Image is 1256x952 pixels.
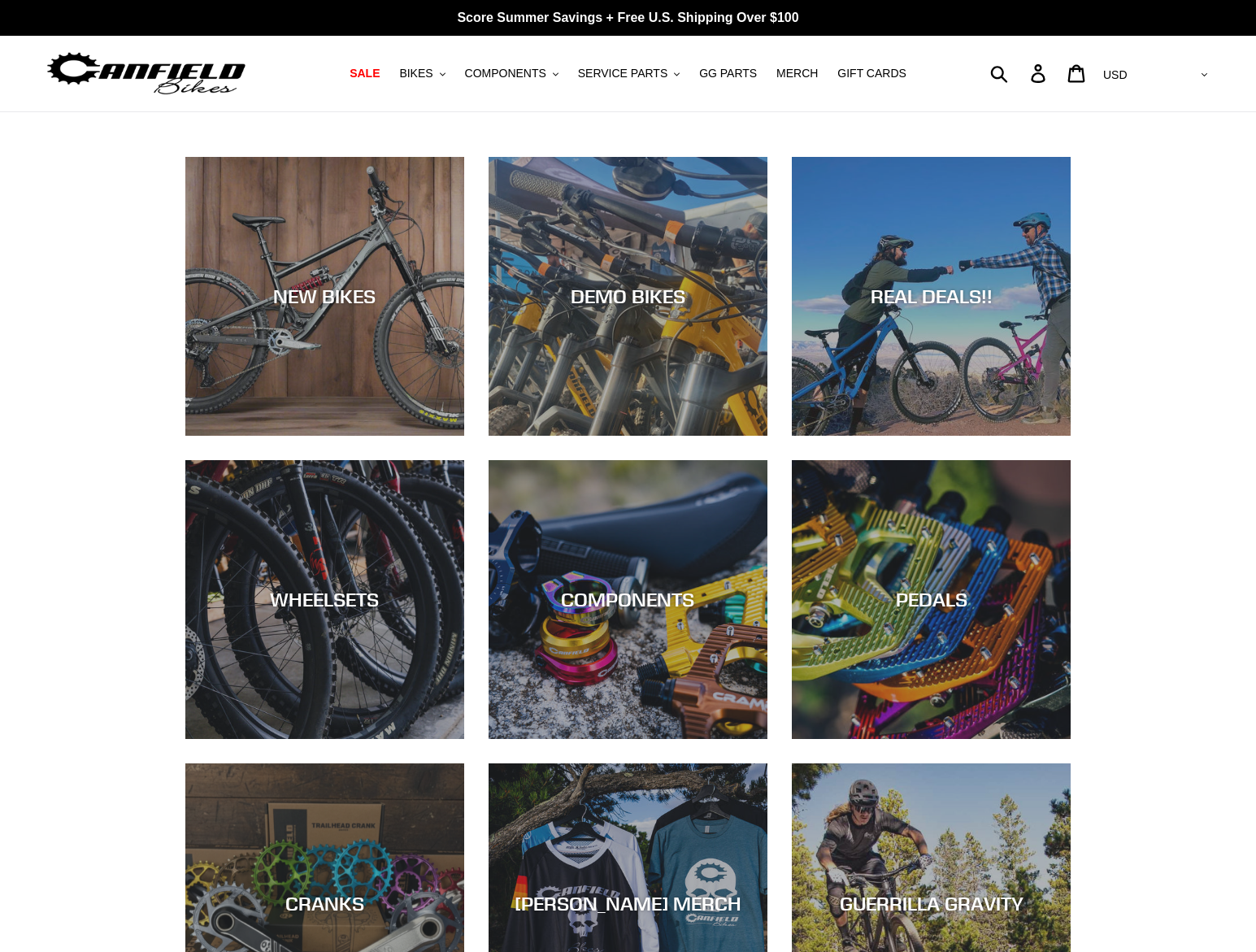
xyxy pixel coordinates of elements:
[457,63,567,85] button: COMPONENTS
[792,891,1071,915] div: GUERRILLA GRAVITY
[185,157,464,436] a: NEW BIKES
[768,63,826,85] a: MERCH
[837,67,906,80] span: GIFT CARDS
[570,63,688,85] button: SERVICE PARTS
[391,63,453,85] button: BIKES
[341,63,388,85] a: SALE
[489,460,767,739] a: COMPONENTS
[829,63,915,85] a: GIFT CARDS
[792,588,1071,611] div: PEDALS
[185,285,464,308] div: NEW BIKES
[792,285,1071,308] div: REAL DEALS!!
[792,460,1071,739] a: PEDALS
[399,67,432,80] span: BIKES
[185,588,464,611] div: WHEELSETS
[185,460,464,739] a: WHEELSETS
[350,67,380,80] span: SALE
[185,891,464,915] div: CRANKS
[489,891,767,915] div: [PERSON_NAME] MERCH
[699,67,757,80] span: GG PARTS
[489,588,767,611] div: COMPONENTS
[489,157,767,436] a: DEMO BIKES
[691,63,765,85] a: GG PARTS
[489,285,767,308] div: DEMO BIKES
[999,55,1041,91] input: Search
[45,48,248,99] img: Canfield Bikes
[465,67,546,80] span: COMPONENTS
[578,67,667,80] span: SERVICE PARTS
[792,157,1071,436] a: REAL DEALS!!
[776,67,818,80] span: MERCH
